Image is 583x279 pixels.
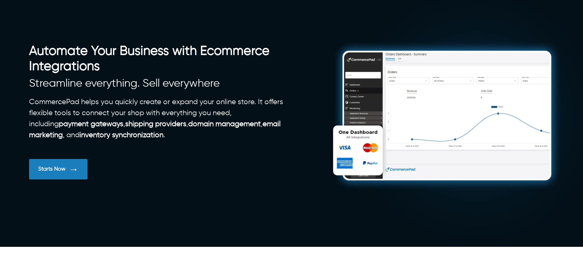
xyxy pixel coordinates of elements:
h3: Streamline everything. Sell everywhere [29,77,291,90]
div: Starts Now [38,166,65,172]
strong: domain management [188,120,261,128]
strong: shipping providers [125,120,186,128]
a: Starts Now [29,159,291,179]
strong: payment gateways [59,120,123,128]
p: CommercePad helps you quickly create or expand your online store. It offers flexible tools to con... [29,96,291,141]
strong: inventory synchronization [80,131,163,139]
h2: Automate Your Business with Ecommerce Integrations [29,43,291,74]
